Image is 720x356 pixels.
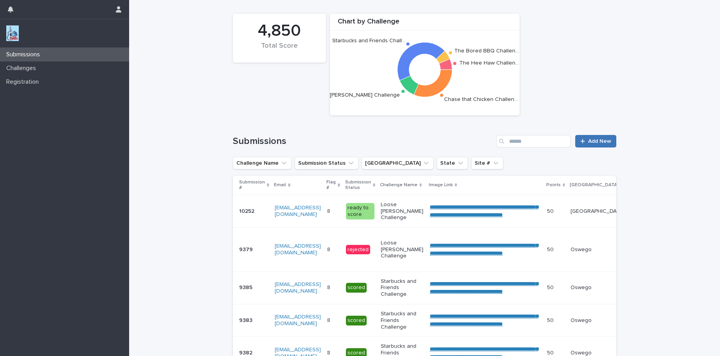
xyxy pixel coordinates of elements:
[575,135,616,147] a: Add New
[246,42,313,58] div: Total Score
[327,245,332,253] p: 8
[546,181,561,189] p: Points
[496,135,571,147] input: Search
[381,311,423,330] p: Starbucks and Friends Challenge
[312,92,400,97] text: Loose [PERSON_NAME] Challenge
[381,240,423,259] p: Loose [PERSON_NAME] Challenge
[239,316,254,324] p: 9383
[327,316,332,324] p: 8
[444,97,518,102] text: Chase that Chicken Challen…
[326,178,336,192] p: Flag #
[239,207,256,215] p: 10252
[332,38,405,43] text: Starbucks and Friends Chall…
[239,178,265,192] p: Submission #
[547,207,555,215] p: 50
[275,205,321,217] a: [EMAIL_ADDRESS][DOMAIN_NAME]
[3,65,42,72] p: Challenges
[346,283,367,293] div: scored
[437,157,468,169] button: State
[346,316,367,325] div: scored
[295,157,358,169] button: Submission Status
[571,208,625,215] p: [GEOGRAPHIC_DATA]
[3,78,45,86] p: Registration
[471,157,503,169] button: Site #
[459,60,519,65] text: The Hee Haw Challen…
[362,157,434,169] button: Closest City
[233,157,292,169] button: Challenge Name
[239,245,254,253] p: 9379
[274,181,286,189] p: Email
[588,138,611,144] span: Add New
[570,181,619,189] p: [GEOGRAPHIC_DATA]
[3,51,46,58] p: Submissions
[380,181,418,189] p: Challenge Name
[547,283,555,291] p: 50
[6,25,19,41] img: jxsLJbdS1eYBI7rVAS4p
[381,201,423,221] p: Loose [PERSON_NAME] Challenge
[429,181,453,189] p: Image Link
[239,283,254,291] p: 9385
[233,136,493,147] h1: Submissions
[275,282,321,294] a: [EMAIL_ADDRESS][DOMAIN_NAME]
[346,203,374,219] div: ready to score
[327,283,332,291] p: 8
[345,178,371,192] p: Submission Status
[547,316,555,324] p: 50
[571,284,625,291] p: Oswego
[275,314,321,326] a: [EMAIL_ADDRESS][DOMAIN_NAME]
[571,246,625,253] p: Oswego
[275,243,321,255] a: [EMAIL_ADDRESS][DOMAIN_NAME]
[547,245,555,253] p: 50
[381,278,423,298] p: Starbucks and Friends Challenge
[327,207,332,215] p: 8
[346,245,370,255] div: rejected
[454,48,519,53] text: The Bored BBQ Challen…
[571,317,625,324] p: Oswego
[246,21,313,41] div: 4,850
[330,18,520,31] div: Chart by Challenge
